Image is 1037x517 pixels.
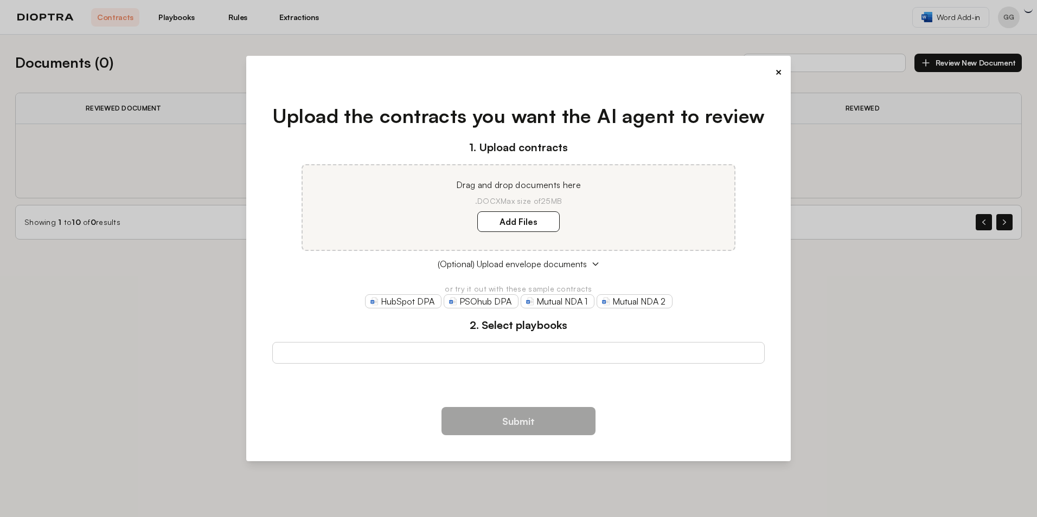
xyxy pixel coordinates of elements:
a: Mutual NDA 2 [597,294,673,308]
button: × [775,64,782,80]
h3: 2. Select playbooks [272,317,765,333]
a: Mutual NDA 1 [521,294,594,308]
a: HubSpot DPA [365,294,441,308]
h3: 1. Upload contracts [272,139,765,156]
h1: Upload the contracts you want the AI agent to review [272,101,765,131]
span: (Optional) Upload envelope documents [438,257,587,270]
p: Drag and drop documents here [316,178,721,191]
label: Add Files [477,211,560,232]
a: PSOhub DPA [444,294,518,308]
button: (Optional) Upload envelope documents [272,257,765,270]
button: Submit [441,407,596,435]
p: .DOCX Max size of 25MB [316,196,721,206]
p: or try it out with these sample contracts [272,283,765,294]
